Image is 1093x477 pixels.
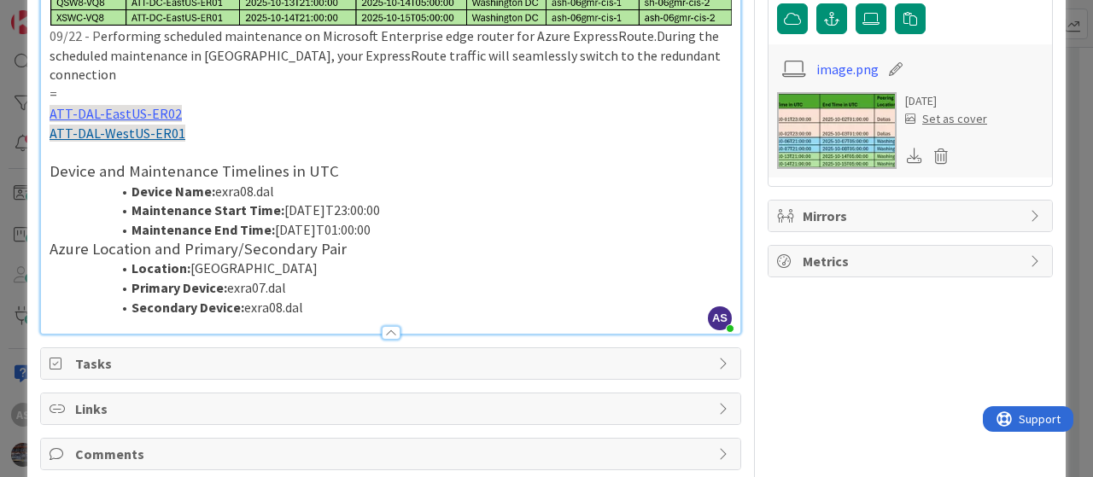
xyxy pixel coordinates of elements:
[803,206,1021,226] span: Mirrors
[905,110,987,128] div: Set as cover
[70,259,732,278] li: [GEOGRAPHIC_DATA]
[75,353,710,374] span: Tasks
[132,183,215,200] strong: Device Name:
[816,59,879,79] a: image.png
[70,220,732,240] li: [DATE]T01:00:00
[70,182,732,201] li: exra08.dal
[36,3,78,23] span: Support
[132,279,227,296] strong: Primary Device:
[708,306,732,330] span: AS
[132,259,190,276] strong: Location:
[132,201,284,218] strong: Maintenance Start Time:
[75,398,710,419] span: Links
[50,105,182,122] a: ATT-DAL-EastUS-ER02
[905,92,987,110] div: [DATE]
[50,125,185,142] a: ATT-DAL-WestUS-ER01
[803,251,1021,271] span: Metrics
[75,444,710,464] span: Comments
[132,221,275,238] strong: Maintenance End Time:
[50,239,347,259] span: Azure Location and Primary/Secondary Pair
[50,84,732,104] p: =
[70,278,732,298] li: exra07.dal
[50,27,723,83] span: erforming scheduled maintenance on Microsoft Enterprise edge router for Azure ExpressRoute.During...
[50,161,339,181] span: Device and Maintenance Timelines in UTC
[70,201,732,220] li: [DATE]T23:00:00
[70,298,732,317] li: exra08.dal
[905,145,924,167] div: Download
[132,299,244,316] strong: Secondary Device:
